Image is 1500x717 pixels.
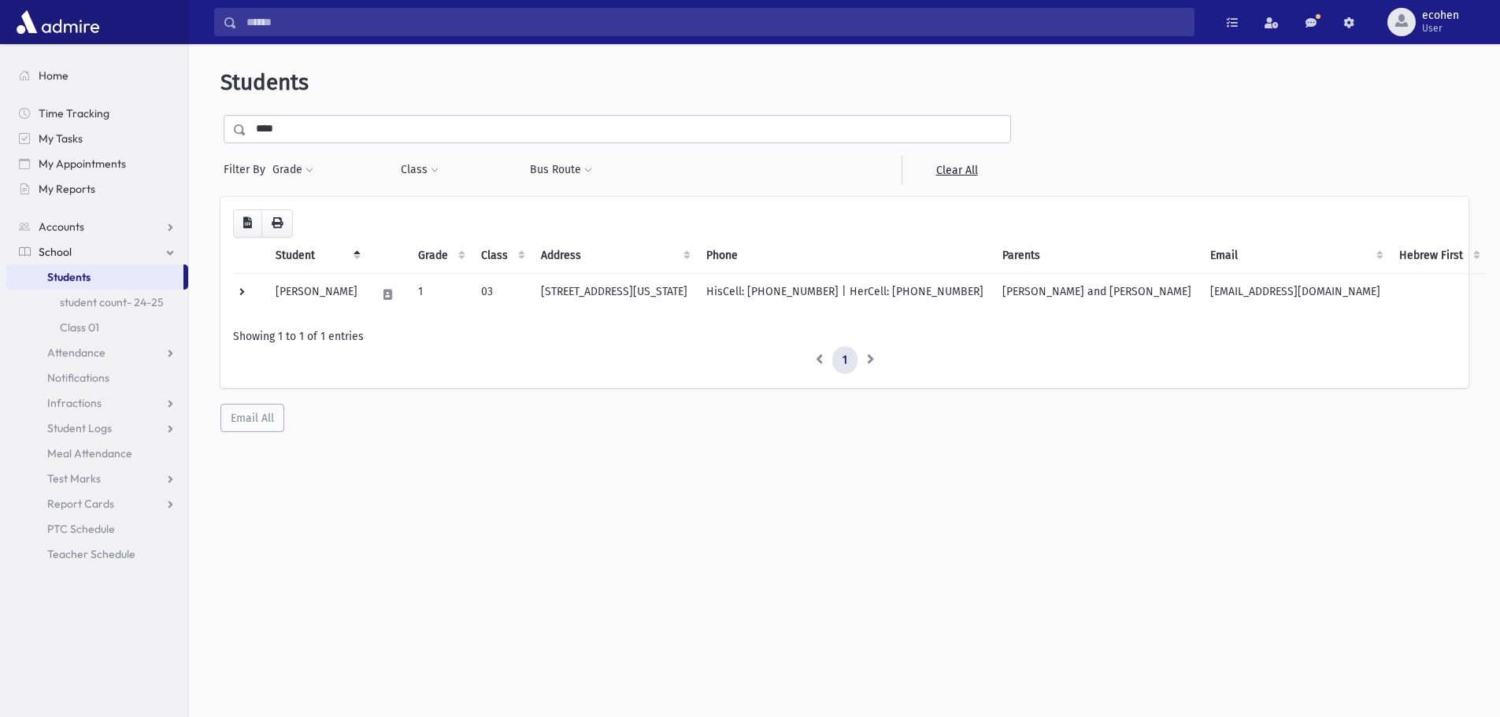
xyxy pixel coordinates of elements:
td: [PERSON_NAME] [266,273,367,316]
a: Teacher Schedule [6,541,188,567]
a: Attendance [6,340,188,365]
td: HisCell: [PHONE_NUMBER] | HerCell: [PHONE_NUMBER] [697,273,993,316]
a: School [6,239,188,264]
span: Student Logs [47,421,112,435]
span: Students [220,69,309,95]
th: Hebrew First: activate to sort column ascending [1390,238,1487,274]
span: Students [47,270,91,284]
td: 1 [409,273,472,316]
a: PTC Schedule [6,516,188,541]
a: Home [6,63,188,88]
span: Filter By [224,161,272,178]
span: User [1422,22,1459,35]
th: Parents [993,238,1201,274]
th: Address: activate to sort column ascending [531,238,697,274]
th: Phone [697,238,993,274]
a: Infractions [6,390,188,416]
button: Email All [220,404,284,432]
td: 03 [472,273,531,316]
span: My Reports [39,182,95,196]
span: Test Marks [47,471,101,486]
span: Infractions [47,396,102,410]
span: My Tasks [39,131,83,146]
a: Test Marks [6,466,188,491]
a: Meal Attendance [6,441,188,466]
th: Email: activate to sort column ascending [1201,238,1390,274]
a: 1 [832,346,857,375]
a: Notifications [6,365,188,390]
a: My Tasks [6,126,188,151]
div: Showing 1 to 1 of 1 entries [233,328,1456,345]
a: Report Cards [6,491,188,516]
td: [STREET_ADDRESS][US_STATE] [531,273,697,316]
a: My Reports [6,176,188,201]
span: Report Cards [47,497,114,511]
a: Accounts [6,214,188,239]
span: Meal Attendance [47,446,132,460]
span: Accounts [39,220,84,234]
th: Student: activate to sort column descending [266,238,367,274]
span: Attendance [47,346,106,360]
span: Teacher Schedule [47,547,135,561]
button: Class [400,156,439,184]
span: Home [39,68,69,83]
img: AdmirePro [13,6,103,38]
button: Print [261,209,293,238]
button: Bus Route [529,156,593,184]
a: Time Tracking [6,101,188,126]
span: School [39,245,72,259]
a: My Appointments [6,151,188,176]
td: [EMAIL_ADDRESS][DOMAIN_NAME] [1201,273,1390,316]
input: Search [237,8,1194,36]
a: Class 01 [6,315,188,340]
th: Class: activate to sort column ascending [472,238,531,274]
button: Grade [272,156,314,184]
td: [PERSON_NAME] and [PERSON_NAME] [993,273,1201,316]
th: Grade: activate to sort column ascending [409,238,472,274]
a: Clear All [902,156,1011,184]
a: student count- 24-25 [6,290,188,315]
a: Student Logs [6,416,188,441]
span: ecohen [1422,9,1459,22]
span: My Appointments [39,157,126,171]
span: Time Tracking [39,106,109,120]
span: PTC Schedule [47,522,115,536]
span: Notifications [47,371,109,385]
button: CSV [233,209,262,238]
a: Students [6,264,183,290]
